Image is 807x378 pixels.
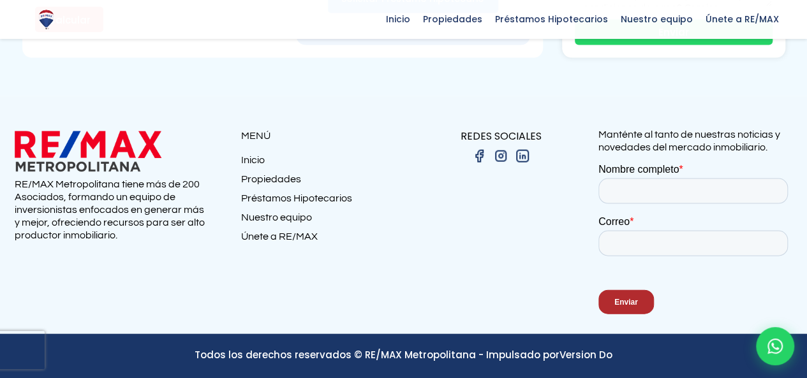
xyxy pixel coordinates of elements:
[404,128,598,144] p: REDES SOCIALES
[35,8,57,31] img: Logo de REMAX
[241,230,404,249] a: Únete a RE/MAX
[15,178,209,242] p: RE/MAX Metropolitana tiene más de 200 Asociados, formando un equipo de inversionistas enfocados e...
[489,10,614,29] span: Préstamos Hipotecarios
[241,154,404,173] a: Inicio
[241,128,404,144] p: MENÚ
[241,211,404,230] a: Nuestro equipo
[380,10,417,29] span: Inicio
[598,128,793,154] p: Manténte al tanto de nuestras noticias y novedades del mercado inmobiliario.
[598,163,793,324] iframe: Form 0
[699,10,785,29] span: Únete a RE/MAX
[471,149,487,164] img: facebook.png
[15,128,161,175] img: remax metropolitana logo
[493,149,508,164] img: instagram.png
[515,149,530,164] img: linkedin.png
[614,10,699,29] span: Nuestro equipo
[241,192,404,211] a: Préstamos Hipotecarios
[417,10,489,29] span: Propiedades
[241,173,404,192] a: Propiedades
[559,348,612,361] a: Version Do
[15,347,793,363] p: Todos los derechos reservados © RE/MAX Metropolitana - Impulsado por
